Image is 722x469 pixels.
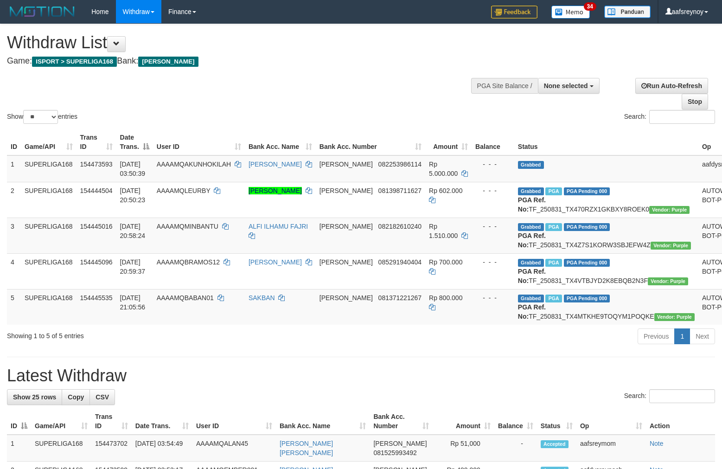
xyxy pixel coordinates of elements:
td: 1 [7,155,21,182]
div: - - - [475,160,511,169]
td: aafsreymom [576,435,646,462]
b: PGA Ref. No: [518,232,546,249]
span: Rp 800.000 [429,294,462,302]
span: Vendor URL: https://trx4.1velocity.biz [651,242,691,250]
span: [PERSON_NAME] [319,223,373,230]
span: Copy 081371221267 to clipboard [378,294,422,302]
div: - - - [475,257,511,267]
span: [DATE] 03:50:39 [120,161,146,177]
th: User ID: activate to sort column ascending [153,129,245,155]
a: Show 25 rows [7,389,62,405]
th: ID [7,129,21,155]
span: Grabbed [518,295,544,302]
label: Show entries [7,110,77,124]
th: Bank Acc. Number: activate to sort column ascending [370,408,432,435]
span: 154444504 [80,187,113,194]
span: None selected [544,82,588,90]
select: Showentries [23,110,58,124]
a: Run Auto-Refresh [635,78,708,94]
span: PGA Pending [564,259,610,267]
h1: Withdraw List [7,33,472,52]
label: Search: [624,110,715,124]
div: - - - [475,186,511,195]
div: Showing 1 to 5 of 5 entries [7,328,294,341]
span: AAAAMQAKUNHOKILAH [157,161,231,168]
a: [PERSON_NAME] [249,258,302,266]
a: SAKBAN [249,294,275,302]
label: Search: [624,389,715,403]
a: [PERSON_NAME] [PERSON_NAME] [280,440,333,456]
span: PGA Pending [564,187,610,195]
div: PGA Site Balance / [471,78,538,94]
a: Next [690,328,715,344]
span: Rp 700.000 [429,258,462,266]
th: Trans ID: activate to sort column ascending [91,408,132,435]
td: TF_250831_TX4MTKHE9TOQYM1POQKE [514,289,698,325]
a: ALFI ILHAMU FAJRI [249,223,308,230]
a: Stop [682,94,708,109]
th: Date Trans.: activate to sort column descending [116,129,153,155]
th: Bank Acc. Name: activate to sort column ascending [276,408,370,435]
img: Button%20Memo.svg [551,6,590,19]
span: AAAAMQLEURBY [157,187,211,194]
span: Marked by aafheankoy [545,223,562,231]
span: [DATE] 20:50:23 [120,187,146,204]
input: Search: [649,110,715,124]
span: [PERSON_NAME] [319,187,373,194]
td: 154473702 [91,435,132,462]
td: TF_250831_TX4Z7S1KORW3SBJEFW4Z [514,218,698,253]
span: Marked by aafheankoy [545,259,562,267]
td: Rp 51,000 [433,435,494,462]
th: Amount: activate to sort column ascending [433,408,494,435]
span: 34 [584,2,596,11]
a: CSV [89,389,115,405]
td: SUPERLIGA168 [21,218,77,253]
span: 154445535 [80,294,113,302]
a: [PERSON_NAME] [249,187,302,194]
img: MOTION_logo.png [7,5,77,19]
b: PGA Ref. No: [518,268,546,284]
td: SUPERLIGA168 [21,253,77,289]
span: Marked by aafheankoy [545,295,562,302]
span: AAAAMQBRAMOS12 [157,258,220,266]
td: SUPERLIGA168 [21,289,77,325]
img: panduan.png [604,6,651,18]
td: AAAAMQALAN45 [192,435,276,462]
img: Feedback.jpg [491,6,537,19]
input: Search: [649,389,715,403]
b: PGA Ref. No: [518,196,546,213]
th: Action [646,408,715,435]
td: 3 [7,218,21,253]
span: 154445096 [80,258,113,266]
h4: Game: Bank: [7,57,472,66]
th: Game/API: activate to sort column ascending [31,408,91,435]
th: Op: activate to sort column ascending [576,408,646,435]
span: [PERSON_NAME] [319,258,373,266]
span: [PERSON_NAME] [319,161,373,168]
td: TF_250831_TX470RZX1GKBXY8ROEK0 [514,182,698,218]
span: Marked by aafounsreynich [545,187,562,195]
span: 154445016 [80,223,113,230]
span: Grabbed [518,161,544,169]
th: User ID: activate to sort column ascending [192,408,276,435]
span: CSV [96,393,109,401]
span: Rp 1.510.000 [429,223,458,239]
a: 1 [674,328,690,344]
span: Vendor URL: https://trx4.1velocity.biz [654,313,695,321]
span: AAAAMQMINBANTU [157,223,218,230]
span: Copy 082253986114 to clipboard [378,161,422,168]
div: - - - [475,222,511,231]
span: Copy 082182610240 to clipboard [378,223,422,230]
th: Status: activate to sort column ascending [537,408,576,435]
a: Note [650,440,664,447]
span: Show 25 rows [13,393,56,401]
span: [DATE] 20:58:24 [120,223,146,239]
span: Grabbed [518,187,544,195]
span: PGA Pending [564,295,610,302]
span: Accepted [541,440,569,448]
span: Copy 081525993492 to clipboard [373,449,416,456]
button: None selected [538,78,600,94]
span: Vendor URL: https://trx4.1velocity.biz [648,277,688,285]
span: Vendor URL: https://trx4.1velocity.biz [649,206,690,214]
th: Balance [472,129,514,155]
